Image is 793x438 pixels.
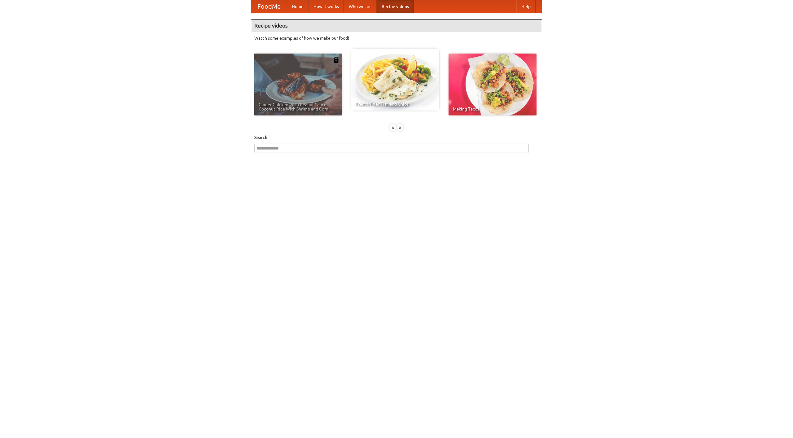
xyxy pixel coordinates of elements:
div: « [390,124,396,131]
a: FoodMe [251,0,287,13]
a: Home [287,0,309,13]
div: » [397,124,403,131]
a: Help [516,0,536,13]
a: Making Tacos [449,54,537,115]
a: Recipe videos [377,0,414,13]
p: Watch some examples of how we make our food! [254,35,539,41]
span: Making Tacos [453,107,532,111]
a: Who we are [344,0,377,13]
a: French Fries Fish and Chips [351,49,439,111]
h4: Recipe videos [251,20,542,32]
img: 483408.png [333,57,339,63]
h5: Search [254,134,539,141]
a: How it works [309,0,344,13]
span: French Fries Fish and Chips [356,102,435,106]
